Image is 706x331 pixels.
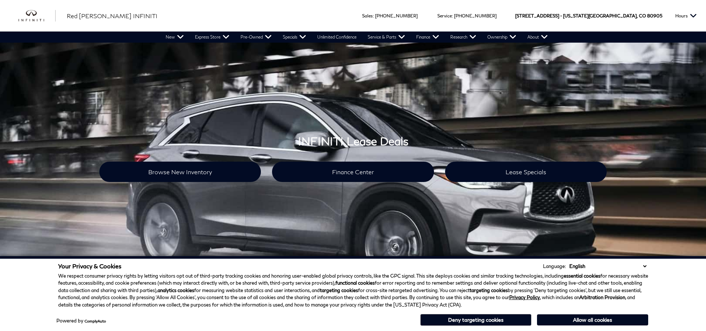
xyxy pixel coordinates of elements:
a: Unlimited Confidence [312,32,362,43]
a: Pre-Owned [235,32,277,43]
a: New [160,32,189,43]
a: [STREET_ADDRESS] • [US_STATE][GEOGRAPHIC_DATA], CO 80905 [515,13,662,19]
span: : [452,13,453,19]
strong: Arbitration Provision [579,294,625,300]
nav: Main Navigation [160,32,553,43]
a: Finance Center [272,162,434,182]
span: : [373,13,374,19]
a: Ownership [482,32,522,43]
div: Powered by [56,318,106,323]
img: INFINITI [19,10,56,22]
span: Service [437,13,452,19]
a: Browse New Inventory [99,162,261,182]
span: Your Privacy & Cookies [58,262,122,269]
a: About [522,32,553,43]
a: Red [PERSON_NAME] INFINITI [67,11,158,20]
div: Language: [543,264,566,269]
span: Red [PERSON_NAME] INFINITI [67,12,158,19]
a: infiniti [19,10,56,22]
p: We respect consumer privacy rights by letting visitors opt out of third-party tracking cookies an... [58,272,648,309]
a: Lease Specials [445,162,607,182]
a: Privacy Policy [509,294,540,300]
strong: essential cookies [564,273,600,279]
button: Allow all cookies [537,314,648,325]
strong: targeting cookies [470,287,508,293]
a: Research [445,32,482,43]
strong: functional cookies [335,280,375,286]
select: Language Select [567,262,648,270]
a: Specials [277,32,312,43]
strong: targeting cookies [320,287,358,293]
a: ComplyAuto [84,319,106,323]
a: Service & Parts [362,32,411,43]
a: Finance [411,32,445,43]
button: Deny targeting cookies [420,314,531,326]
a: [PHONE_NUMBER] [454,13,497,19]
strong: analytics cookies [158,287,194,293]
span: Sales [362,13,373,19]
a: [PHONE_NUMBER] [375,13,418,19]
strong: INFINITI Lease Deals [298,134,408,148]
a: Express Store [189,32,235,43]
